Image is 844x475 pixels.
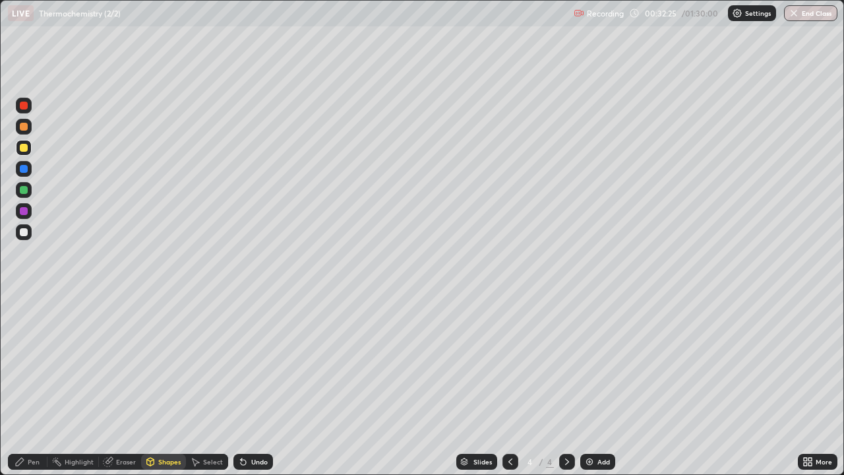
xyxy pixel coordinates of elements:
div: 4 [546,456,554,468]
p: Thermochemistry (2/2) [39,8,121,18]
p: Recording [587,9,624,18]
div: Slides [473,459,492,465]
img: end-class-cross [789,8,799,18]
div: Undo [251,459,268,465]
img: add-slide-button [584,457,595,467]
div: / [539,458,543,466]
div: Shapes [158,459,181,465]
div: Select [203,459,223,465]
div: More [816,459,832,465]
div: Add [597,459,610,465]
div: 4 [524,458,537,466]
p: Settings [745,10,771,16]
img: class-settings-icons [732,8,742,18]
div: Eraser [116,459,136,465]
p: LIVE [12,8,30,18]
div: Highlight [65,459,94,465]
button: End Class [784,5,837,21]
img: recording.375f2c34.svg [574,8,584,18]
div: Pen [28,459,40,465]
